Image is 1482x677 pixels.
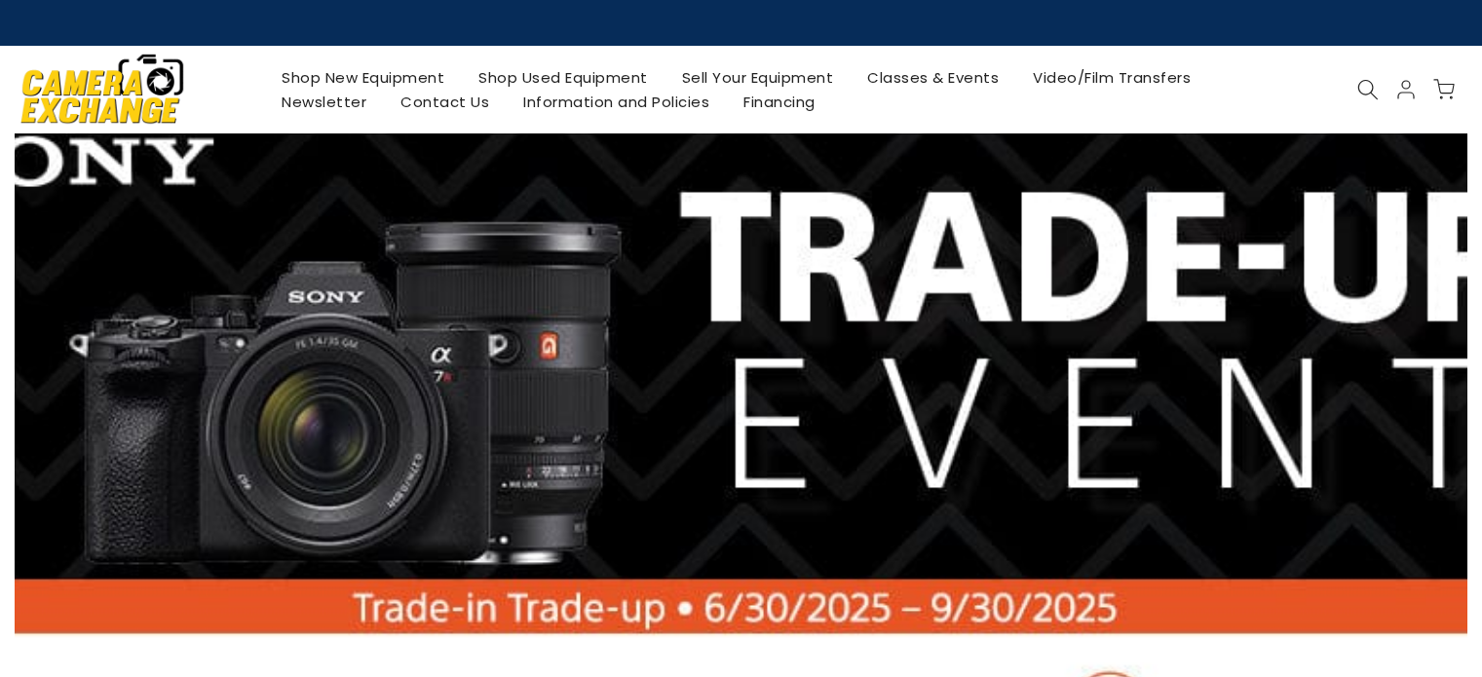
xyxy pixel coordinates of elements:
a: Classes & Events [851,65,1016,90]
a: Video/Film Transfers [1016,65,1208,90]
a: Shop Used Equipment [462,65,665,90]
a: Newsletter [265,90,384,114]
a: Information and Policies [507,90,727,114]
a: Financing [727,90,833,114]
a: Shop New Equipment [265,65,462,90]
a: Contact Us [384,90,507,114]
a: Sell Your Equipment [665,65,851,90]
